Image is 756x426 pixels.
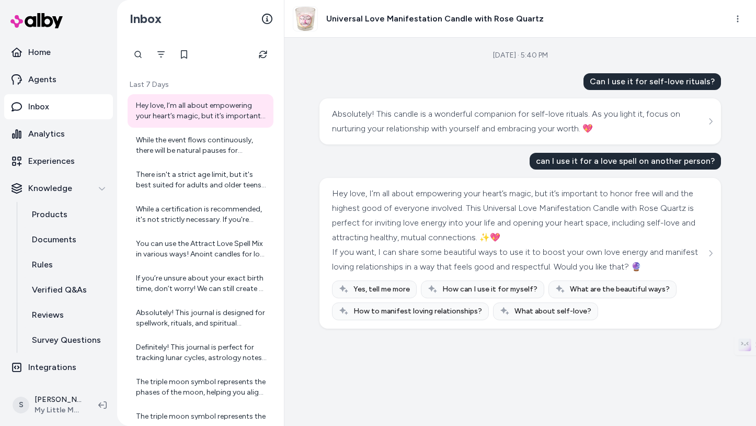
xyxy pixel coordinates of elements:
a: Reviews [21,302,113,328]
div: You can use the Attract Love Spell Mix in various ways! Anoint candles for love rituals, add it t... [136,239,267,260]
a: Integrations [4,355,113,380]
div: Can I use it for self-love rituals? [583,73,721,90]
span: S [13,397,29,413]
a: If you’re unsure about your exact birth time, don’t worry! We can still create a special candle u... [128,267,273,300]
span: My Little Magic Shop [35,405,82,416]
h2: Inbox [130,11,162,27]
div: While the event flows continuously, there will be natural pauses for reflection and connection. F... [136,135,267,156]
p: Agents [28,73,56,86]
p: Verified Q&As [32,284,87,296]
p: Survey Questions [32,334,101,346]
a: Experiences [4,149,113,174]
p: Products [32,208,67,221]
span: How can I use it for myself? [442,284,537,295]
a: Products [21,202,113,227]
a: Inbox [4,94,113,119]
div: Absolutely! This journal is designed for spellwork, rituals, and spiritual reflection, making it ... [136,308,267,329]
a: The triple moon symbol represents the phases of the moon, helping you align with its rhythms and ... [128,371,273,404]
span: Yes, tell me more [353,284,410,295]
p: Integrations [28,361,76,374]
p: Reviews [32,309,64,321]
p: Analytics [28,128,65,140]
p: [PERSON_NAME] [35,395,82,405]
img: Rose-Quartz-2.jpg [293,7,317,31]
div: The triple moon symbol represents the phases of the moon, helping you align with its rhythms and ... [136,377,267,398]
div: There isn't a strict age limit, but it's best suited for adults and older teens. Younger particip... [136,170,267,190]
div: Hey love, I’m all about empowering your heart’s magic, but it’s important to honor free will and ... [332,186,706,245]
a: Verified Q&As [21,277,113,302]
a: You can use the Attract Love Spell Mix in various ways! Anoint candles for love rituals, add it t... [128,232,273,266]
div: Absolutely! This candle is a wonderful companion for self-love rituals. As you light it, focus on... [332,107,706,136]
button: See more [704,247,717,260]
span: What about self-love? [514,306,591,317]
a: Analytics [4,121,113,147]
span: How to manifest loving relationships? [353,306,482,317]
p: Rules [32,259,53,271]
a: Definitely! This journal is perfect for tracking lunar cycles, astrology notes, and intuitive mes... [128,336,273,369]
button: Knowledge [4,176,113,201]
div: If you want, I can share some beautiful ways to use it to boost your own love energy and manifest... [332,245,706,274]
span: What are the beautiful ways? [570,284,670,295]
a: Absolutely! This journal is designed for spellwork, rituals, and spiritual reflection, making it ... [128,301,273,335]
div: While a certification is recommended, it's not strictly necessary. If you're interested in [PERSO... [136,204,267,225]
div: If you’re unsure about your exact birth time, don’t worry! We can still create a special candle u... [136,273,267,294]
p: Experiences [28,155,75,167]
a: Survey Questions [21,328,113,353]
a: Agents [4,67,113,92]
p: Last 7 Days [128,80,273,90]
a: Hey love, I’m all about empowering your heart’s magic, but it’s important to honor free will and ... [128,94,273,128]
a: There isn't a strict age limit, but it's best suited for adults and older teens. Younger particip... [128,163,273,197]
img: alby Logo [10,13,63,28]
a: Home [4,40,113,65]
button: Refresh [253,44,273,65]
button: See more [704,115,717,128]
a: Documents [21,227,113,252]
p: Documents [32,233,76,246]
a: While a certification is recommended, it's not strictly necessary. If you're interested in [PERSO... [128,198,273,231]
h3: Universal Love Manifestation Candle with Rose Quartz [326,13,544,25]
p: Home [28,46,51,59]
a: Rules [21,252,113,277]
button: S[PERSON_NAME]My Little Magic Shop [6,388,90,422]
div: [DATE] · 5:40 PM [493,50,548,61]
div: Definitely! This journal is perfect for tracking lunar cycles, astrology notes, and intuitive mes... [136,342,267,363]
a: While the event flows continuously, there will be natural pauses for reflection and connection. F... [128,129,273,162]
p: Inbox [28,100,49,113]
div: can I use it for a love spell on another person? [530,153,721,170]
button: Filter [151,44,171,65]
div: Hey love, I’m all about empowering your heart’s magic, but it’s important to honor free will and ... [136,100,267,121]
p: Knowledge [28,182,72,195]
